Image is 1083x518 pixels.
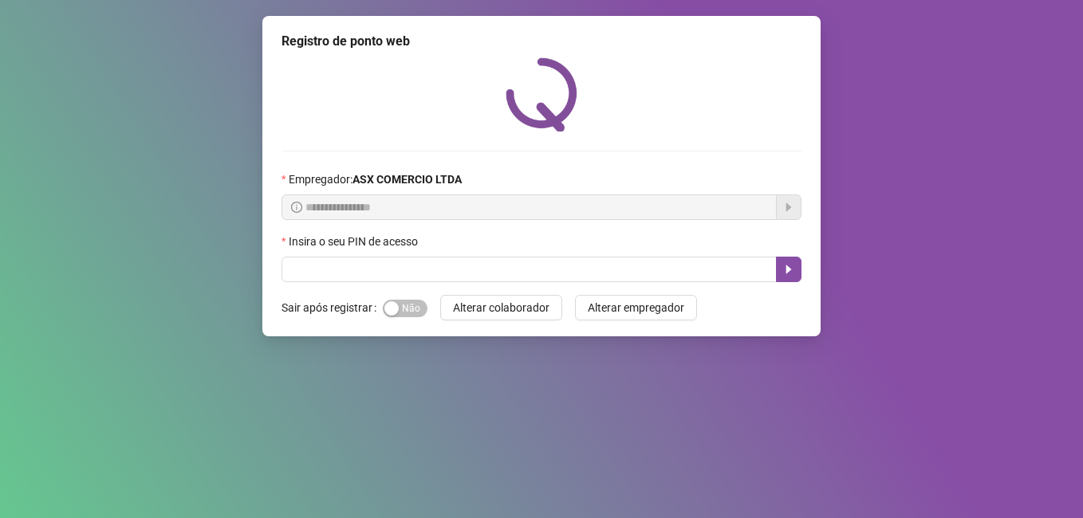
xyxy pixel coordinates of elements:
[453,299,549,316] span: Alterar colaborador
[506,57,577,131] img: QRPoint
[782,263,795,276] span: caret-right
[352,173,462,186] strong: ASX COMERCIO LTDA
[588,299,684,316] span: Alterar empregador
[282,295,383,320] label: Sair após registrar
[291,202,302,213] span: info-circle
[575,295,697,320] button: Alterar empregador
[289,171,462,188] span: Empregador :
[440,295,562,320] button: Alterar colaborador
[282,32,801,51] div: Registro de ponto web
[282,233,428,250] label: Insira o seu PIN de acesso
